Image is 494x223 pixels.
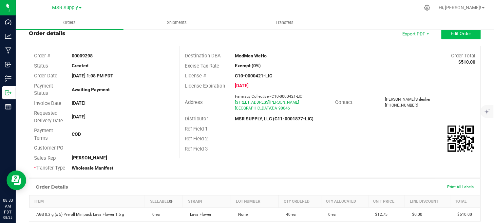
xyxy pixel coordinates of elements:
[36,184,68,190] h1: Order Details
[34,145,63,151] span: Customer PO
[442,28,481,39] button: Edit Order
[52,5,78,10] span: MSR Supply
[235,73,272,78] strong: C10-0000421-LIC
[416,97,431,102] span: Shlenker
[439,5,482,10] span: Hi, [PERSON_NAME]!
[5,33,11,40] inline-svg: Analytics
[447,185,474,189] span: Print All Labels
[5,104,11,110] inline-svg: Reports
[235,83,249,88] strong: [DATE]
[29,195,145,207] th: Item
[7,171,26,190] iframe: Resource center
[267,20,303,26] span: Transfers
[448,126,474,152] img: Scan me!
[159,20,196,26] span: Shipments
[279,195,321,207] th: Qty Ordered
[149,212,160,217] span: 0 ea
[34,63,48,69] span: Status
[231,16,339,30] a: Transfers
[385,97,415,102] span: [PERSON_NAME]
[29,30,65,37] div: Order details
[123,16,231,30] a: Shipments
[34,83,53,96] span: Payment Status
[335,99,352,105] span: Contact
[231,195,279,207] th: Lot Number
[34,155,56,161] span: Sales Rep
[321,195,368,207] th: Qty Allocated
[72,73,113,78] strong: [DATE] 1:08 PM PDT
[185,83,225,89] span: License Expiration
[187,212,212,217] span: Lava Flower
[72,63,88,68] strong: Created
[185,99,203,105] span: Address
[34,53,50,59] span: Order #
[145,195,183,207] th: Sellable
[235,63,261,68] strong: Exempt (0%)
[450,195,481,207] th: Total
[451,53,476,59] span: Order Total
[54,20,85,26] span: Orders
[272,106,277,111] span: CA
[185,116,208,122] span: Distributor
[72,87,110,92] strong: Awaiting Payment
[5,75,11,82] inline-svg: Inventory
[34,100,61,106] span: Invoice Date
[72,132,81,137] strong: COD
[448,126,474,152] qrcode: 00009298
[72,100,85,106] strong: [DATE]
[183,195,231,207] th: Strain
[235,94,302,99] span: Farmacy Collective - C10-0000421-LIC
[5,19,11,26] inline-svg: Dashboard
[34,128,53,141] span: Payment Terms
[3,197,13,215] p: 08:33 AM PDT
[34,73,57,79] span: Order Date
[16,16,123,30] a: Orders
[5,90,11,96] inline-svg: Outbound
[33,212,124,217] span: AGS 0.3 g (x 5) Preroll Minipack Lava Flower 1.5 g
[278,106,290,111] span: 90046
[185,63,219,69] span: Excise Tax Rate
[385,103,418,108] span: [PHONE_NUMBER]
[185,136,208,142] span: Ref Field 2
[235,53,267,58] strong: MedMen WeHo
[34,110,63,124] span: Requested Delivery Date
[72,53,93,58] strong: 00009298
[325,212,336,217] span: 0 ea
[235,100,299,105] span: [STREET_ADDRESS][PERSON_NAME]
[72,114,85,119] strong: [DATE]
[185,126,208,132] span: Ref Field 1
[409,212,422,217] span: $0.00
[396,28,435,39] li: Export PDF
[235,116,313,121] strong: MSR SUPPLY, LLC (C11-0001877-LIC)
[368,195,405,207] th: Unit Price
[459,59,476,65] strong: $510.00
[72,165,113,171] strong: Wholesale Manifest
[454,212,472,217] span: $510.00
[405,195,450,207] th: Line Discount
[283,212,296,217] span: 40 ea
[3,215,13,220] p: 08/25
[185,146,208,152] span: Ref Field 3
[372,212,388,217] span: $12.75
[185,73,206,79] span: License #
[5,47,11,54] inline-svg: Manufacturing
[185,53,221,59] span: Destination DBA
[423,5,431,11] div: Manage settings
[34,165,65,171] span: Transfer Type
[451,31,471,36] span: Edit Order
[72,155,107,160] strong: [PERSON_NAME]
[235,106,273,111] span: [GEOGRAPHIC_DATA]
[235,212,248,217] span: None
[271,106,272,111] span: ,
[5,61,11,68] inline-svg: Inbound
